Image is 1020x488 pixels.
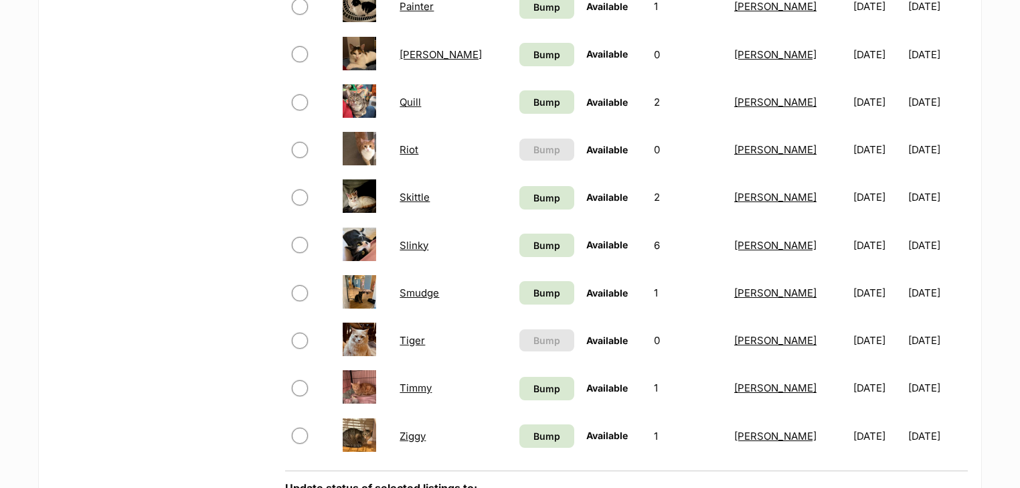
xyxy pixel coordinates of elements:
[533,429,560,443] span: Bump
[586,430,628,441] span: Available
[519,377,575,400] a: Bump
[586,239,628,250] span: Available
[400,287,439,299] a: Smudge
[734,382,817,394] a: [PERSON_NAME]
[519,424,575,448] a: Bump
[586,191,628,203] span: Available
[533,48,560,62] span: Bump
[400,382,432,394] a: Timmy
[848,317,906,363] td: [DATE]
[586,382,628,394] span: Available
[734,334,817,347] a: [PERSON_NAME]
[586,287,628,299] span: Available
[908,270,966,316] td: [DATE]
[908,174,966,220] td: [DATE]
[400,96,421,108] a: Quill
[734,239,817,252] a: [PERSON_NAME]
[400,430,426,442] a: Ziggy
[649,317,728,363] td: 0
[519,139,575,161] button: Bump
[734,48,817,61] a: [PERSON_NAME]
[848,31,906,78] td: [DATE]
[734,143,817,156] a: [PERSON_NAME]
[400,48,482,61] a: [PERSON_NAME]
[400,191,430,204] a: Skittle
[586,96,628,108] span: Available
[734,287,817,299] a: [PERSON_NAME]
[586,1,628,12] span: Available
[533,238,560,252] span: Bump
[519,329,575,351] button: Bump
[848,127,906,173] td: [DATE]
[848,413,906,459] td: [DATE]
[533,333,560,347] span: Bump
[908,365,966,411] td: [DATE]
[533,143,560,157] span: Bump
[586,335,628,346] span: Available
[519,43,575,66] a: Bump
[734,430,817,442] a: [PERSON_NAME]
[848,79,906,125] td: [DATE]
[734,96,817,108] a: [PERSON_NAME]
[908,31,966,78] td: [DATE]
[400,143,418,156] a: Riot
[848,270,906,316] td: [DATE]
[533,95,560,109] span: Bump
[649,413,728,459] td: 1
[533,191,560,205] span: Bump
[533,286,560,300] span: Bump
[908,222,966,268] td: [DATE]
[519,281,575,305] a: Bump
[649,222,728,268] td: 6
[649,365,728,411] td: 1
[586,144,628,155] span: Available
[519,90,575,114] a: Bump
[586,48,628,60] span: Available
[519,234,575,257] a: Bump
[908,413,966,459] td: [DATE]
[908,317,966,363] td: [DATE]
[649,31,728,78] td: 0
[649,174,728,220] td: 2
[734,191,817,204] a: [PERSON_NAME]
[519,186,575,210] a: Bump
[649,79,728,125] td: 2
[848,222,906,268] td: [DATE]
[848,174,906,220] td: [DATE]
[400,239,428,252] a: Slinky
[400,334,425,347] a: Tiger
[908,127,966,173] td: [DATE]
[533,382,560,396] span: Bump
[649,127,728,173] td: 0
[649,270,728,316] td: 1
[848,365,906,411] td: [DATE]
[908,79,966,125] td: [DATE]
